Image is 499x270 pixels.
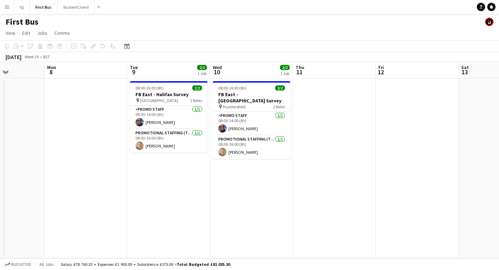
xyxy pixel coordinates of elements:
[275,85,285,91] span: 2/2
[213,91,290,104] h3: FB East - [GEOGRAPHIC_DATA] Survey
[30,0,58,14] button: First Bus
[46,68,56,76] span: 8
[213,135,290,159] app-card-role: Promotional Staffing (Team Leader)1/108:00-16:00 (8h)[PERSON_NAME]
[6,53,21,60] div: [DATE]
[296,64,304,70] span: Thu
[485,18,493,26] app-user-avatar: Tim Bodenham
[61,262,230,267] div: Salary £78 760.30 + Expenses £1 900.00 + Subsistence £375.00 =
[130,129,208,153] app-card-role: Promotional Staffing (Team Leader)1/108:00-16:00 (8h)[PERSON_NAME]
[190,98,202,103] span: 2 Roles
[460,68,469,76] span: 13
[130,81,208,153] app-job-card: 08:00-16:00 (8h)2/2FB East - Halifax Survey [GEOGRAPHIC_DATA]2 RolesPromo Staff1/108:00-14:00 (6h...
[213,112,290,135] app-card-role: Promo Staff1/108:00-14:00 (6h)[PERSON_NAME]
[130,91,208,98] h3: FB East - Halifax Survey
[198,71,207,76] div: 1 Job
[6,30,15,36] span: View
[34,28,50,37] a: Jobs
[14,0,30,14] button: IQ
[280,65,290,70] span: 2/2
[37,30,47,36] span: Jobs
[58,0,95,14] button: StudentCrowd
[378,64,384,70] span: Fri
[43,54,50,59] div: BST
[218,85,246,91] span: 08:00-16:00 (8h)
[129,68,138,76] span: 9
[6,17,38,27] h1: First Bus
[52,28,73,37] a: Comms
[197,65,207,70] span: 2/2
[461,64,469,70] span: Sat
[130,64,138,70] span: Tue
[213,64,222,70] span: Wed
[295,68,304,76] span: 11
[47,64,56,70] span: Mon
[280,71,289,76] div: 1 Job
[11,262,31,267] span: Budgeted
[223,104,246,109] span: Huddersfield
[23,54,40,59] span: Week 36
[3,261,32,268] button: Budgeted
[140,98,178,103] span: [GEOGRAPHIC_DATA]
[54,30,70,36] span: Comms
[213,81,290,159] app-job-card: 08:00-16:00 (8h)2/2FB East - [GEOGRAPHIC_DATA] Survey Huddersfield2 RolesPromo Staff1/108:00-14:0...
[38,262,55,267] span: All jobs
[192,85,202,91] span: 2/2
[135,85,164,91] span: 08:00-16:00 (8h)
[22,30,30,36] span: Edit
[212,68,222,76] span: 10
[273,104,285,109] span: 2 Roles
[3,28,18,37] a: View
[377,68,384,76] span: 12
[130,106,208,129] app-card-role: Promo Staff1/108:00-14:00 (6h)[PERSON_NAME]
[177,262,230,267] span: Total Budgeted £81 035.30
[19,28,33,37] a: Edit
